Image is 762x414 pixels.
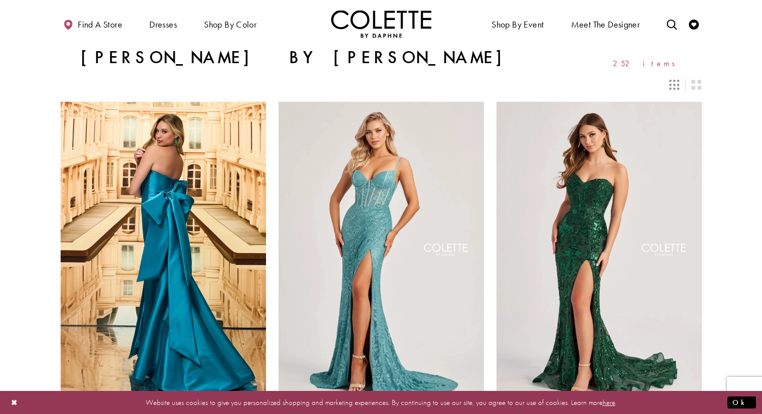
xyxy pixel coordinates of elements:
[81,48,524,68] h1: [PERSON_NAME] by [PERSON_NAME]
[149,20,177,30] span: Dresses
[61,102,266,400] a: Visit Colette by Daphne Style No. CL8470 Page
[664,10,679,38] a: Toggle search
[727,396,756,408] button: Submit Dialog
[496,102,702,400] a: Visit Colette by Daphne Style No. CL8440 Page
[78,20,122,30] span: Find a store
[691,80,701,90] span: Switch layout to 2 columns
[669,80,679,90] span: Switch layout to 3 columns
[569,10,643,38] a: Meet the designer
[279,102,484,400] a: Visit Colette by Daphne Style No. CL8405 Page
[331,10,431,38] a: Visit Home Page
[491,20,544,30] span: Shop By Event
[55,74,708,96] div: Layout Controls
[603,397,615,407] a: here
[571,20,640,30] span: Meet the designer
[201,10,259,38] span: Shop by color
[686,10,701,38] a: Check Wishlist
[61,10,125,38] a: Find a store
[489,10,546,38] span: Shop By Event
[147,10,179,38] span: Dresses
[613,59,682,68] span: 252 items
[6,393,23,411] button: Close Dialog
[72,395,690,409] p: Website uses cookies to give you personalized shopping and marketing experiences. By continuing t...
[331,10,431,38] img: Colette by Daphne
[204,20,257,30] span: Shop by color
